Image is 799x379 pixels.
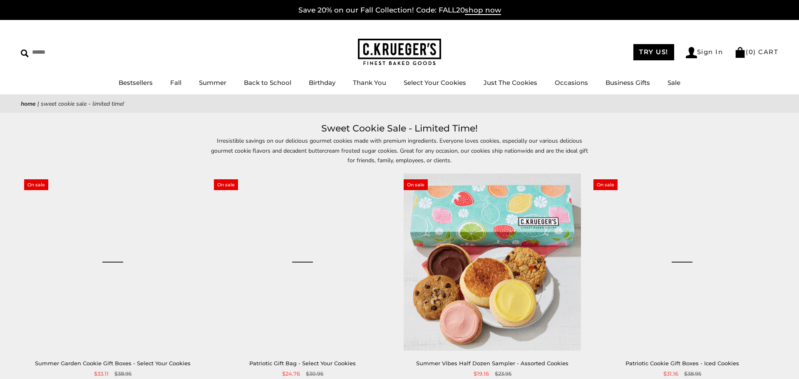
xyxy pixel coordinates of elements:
span: $19.16 [474,369,489,378]
h1: Sweet Cookie Sale - Limited Time! [33,121,766,136]
a: Save 20% on our Fall Collection! Code: FALL20shop now [298,6,501,15]
a: Birthday [309,79,335,87]
a: Business Gifts [605,79,650,87]
a: Summer Vibes Half Dozen Sampler - Assorted Cookies [416,360,568,367]
span: On sale [404,179,428,190]
img: Search [21,50,29,57]
span: | [37,100,39,108]
input: Search [21,46,120,59]
span: 0 [749,48,754,56]
img: Bag [734,47,746,58]
a: Occasions [555,79,588,87]
p: Irresistible savings on our delicious gourmet cookies made with premium ingredients. Everyone lov... [208,136,591,165]
a: Summer Garden Cookie Gift Boxes - Select Your Cookies [24,173,201,351]
img: Summer Vibes Half Dozen Sampler - Assorted Cookies [404,173,581,351]
span: $38.95 [684,369,701,378]
a: Home [21,100,36,108]
a: Sale [667,79,680,87]
a: Sign In [686,47,723,58]
nav: breadcrumbs [21,99,778,109]
a: Patriotic Cookie Gift Boxes - Iced Cookies [625,360,739,367]
a: Summer [199,79,226,87]
span: $30.95 [306,369,323,378]
span: $24.76 [282,369,300,378]
a: Just The Cookies [484,79,537,87]
a: Select Your Cookies [404,79,466,87]
span: On sale [24,179,48,190]
span: Sweet Cookie Sale - Limited Time! [41,100,124,108]
span: On sale [593,179,618,190]
a: Thank You [353,79,386,87]
a: Summer Garden Cookie Gift Boxes - Select Your Cookies [35,360,191,367]
span: On sale [214,179,238,190]
a: Patriotic Cookie Gift Boxes - Iced Cookies [593,173,771,351]
span: $23.95 [495,369,511,378]
a: Back to School [244,79,291,87]
img: Account [686,47,697,58]
a: (0) CART [734,48,778,56]
span: shop now [465,6,501,15]
span: $31.16 [663,369,678,378]
span: $33.11 [94,369,109,378]
a: TRY US! [633,44,674,60]
a: Fall [170,79,181,87]
a: Patriotic Gift Bag - Select Your Cookies [214,173,391,351]
span: $38.95 [114,369,132,378]
a: Bestsellers [119,79,153,87]
img: C.KRUEGER'S [358,39,441,66]
a: Patriotic Gift Bag - Select Your Cookies [249,360,356,367]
